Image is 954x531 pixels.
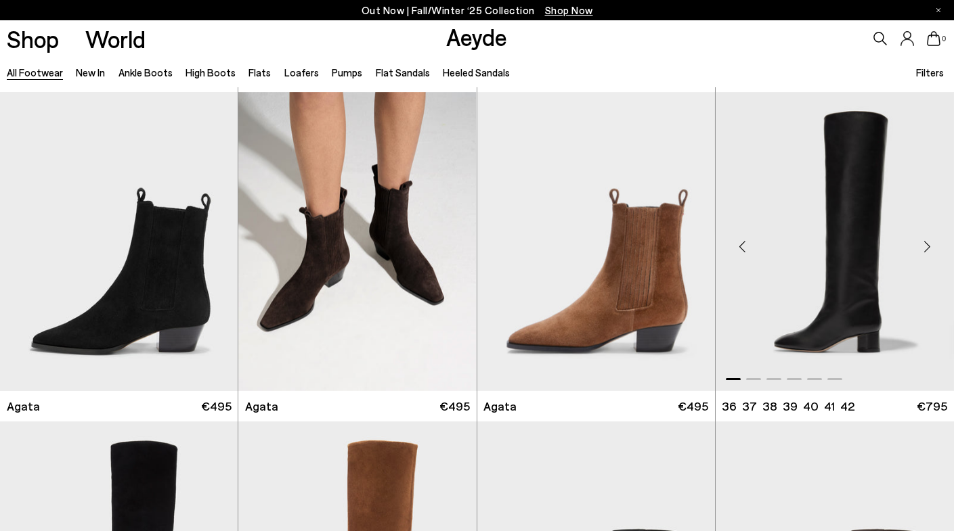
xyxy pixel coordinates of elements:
[238,92,476,391] div: 2 / 6
[76,66,105,78] a: New In
[916,66,944,78] span: Filters
[238,92,476,391] img: Agata Suede Ankle Boots
[917,398,947,415] span: €795
[238,391,476,421] a: Agata €495
[477,92,715,391] div: 1 / 6
[742,398,757,415] li: 37
[376,66,430,78] a: Flat Sandals
[715,92,953,391] div: 2 / 6
[762,398,777,415] li: 38
[715,92,953,391] img: Agata Suede Ankle Boots
[118,66,173,78] a: Ankle Boots
[783,398,798,415] li: 39
[716,92,954,391] img: Willa Leather Over-Knee Boots
[186,66,236,78] a: High Boots
[716,92,954,391] div: 1 / 6
[722,398,850,415] ul: variant
[332,66,362,78] a: Pumps
[678,398,708,415] span: €495
[439,398,470,415] span: €495
[362,2,593,19] p: Out Now | Fall/Winter ‘25 Collection
[238,92,476,391] a: Next slide Previous slide
[245,398,278,415] span: Agata
[545,4,593,16] span: Navigate to /collections/new-in
[840,398,854,415] li: 42
[7,398,40,415] span: Agata
[940,35,947,43] span: 0
[722,227,763,267] div: Previous slide
[483,398,517,415] span: Agata
[476,92,714,391] div: 3 / 6
[907,227,947,267] div: Next slide
[7,27,59,51] a: Shop
[716,92,954,391] a: 6 / 6 1 / 6 2 / 6 3 / 6 4 / 6 5 / 6 6 / 6 1 / 6 Next slide Previous slide
[443,66,510,78] a: Heeled Sandals
[477,92,715,391] img: Agata Suede Ankle Boots
[284,66,319,78] a: Loafers
[927,31,940,46] a: 0
[476,92,714,391] img: Agata Suede Ankle Boots
[477,92,715,391] a: 6 / 6 1 / 6 2 / 6 3 / 6 4 / 6 5 / 6 6 / 6 1 / 6 Next slide Previous slide
[824,398,835,415] li: 41
[446,22,507,51] a: Aeyde
[201,398,232,415] span: €495
[722,398,737,415] li: 36
[477,391,715,421] a: Agata €495
[716,391,954,421] a: 36 37 38 39 40 41 42 €795
[803,398,819,415] li: 40
[85,27,146,51] a: World
[248,66,271,78] a: Flats
[7,66,63,78] a: All Footwear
